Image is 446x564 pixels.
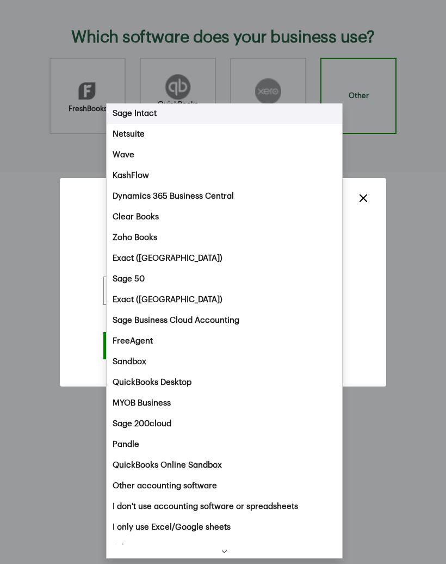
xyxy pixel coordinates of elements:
span: QuickBooks Desktop [113,376,191,389]
span: Exact ([GEOGRAPHIC_DATA]) [113,252,222,265]
span: Other accounting software [113,480,217,493]
span: Clear Books [113,211,159,224]
span: Sage Intact [113,107,157,120]
span: MYOB Business [113,397,171,410]
span: Sage Business Cloud Accounting [113,314,239,327]
span: Sage 200cloud [113,418,171,431]
span: Sandbox [113,355,146,369]
span: I don't use accounting software or spreadsheets [113,500,298,513]
span: Exact ([GEOGRAPHIC_DATA]) [113,293,222,306]
span: Netsuite [113,128,145,141]
span: Dynamics 365 Business Central [113,190,234,203]
span: KashFlow [113,169,149,182]
span: Other [113,542,135,555]
span: I only use Excel/Google sheets [113,521,231,534]
span: FreeAgent [113,335,153,348]
span: Zoho Books [113,231,157,244]
span: Pandle [113,438,139,451]
span: Sage 50 [113,273,145,286]
span: QuickBooks Online Sandbox [113,459,222,472]
span: Wave [113,149,134,162]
